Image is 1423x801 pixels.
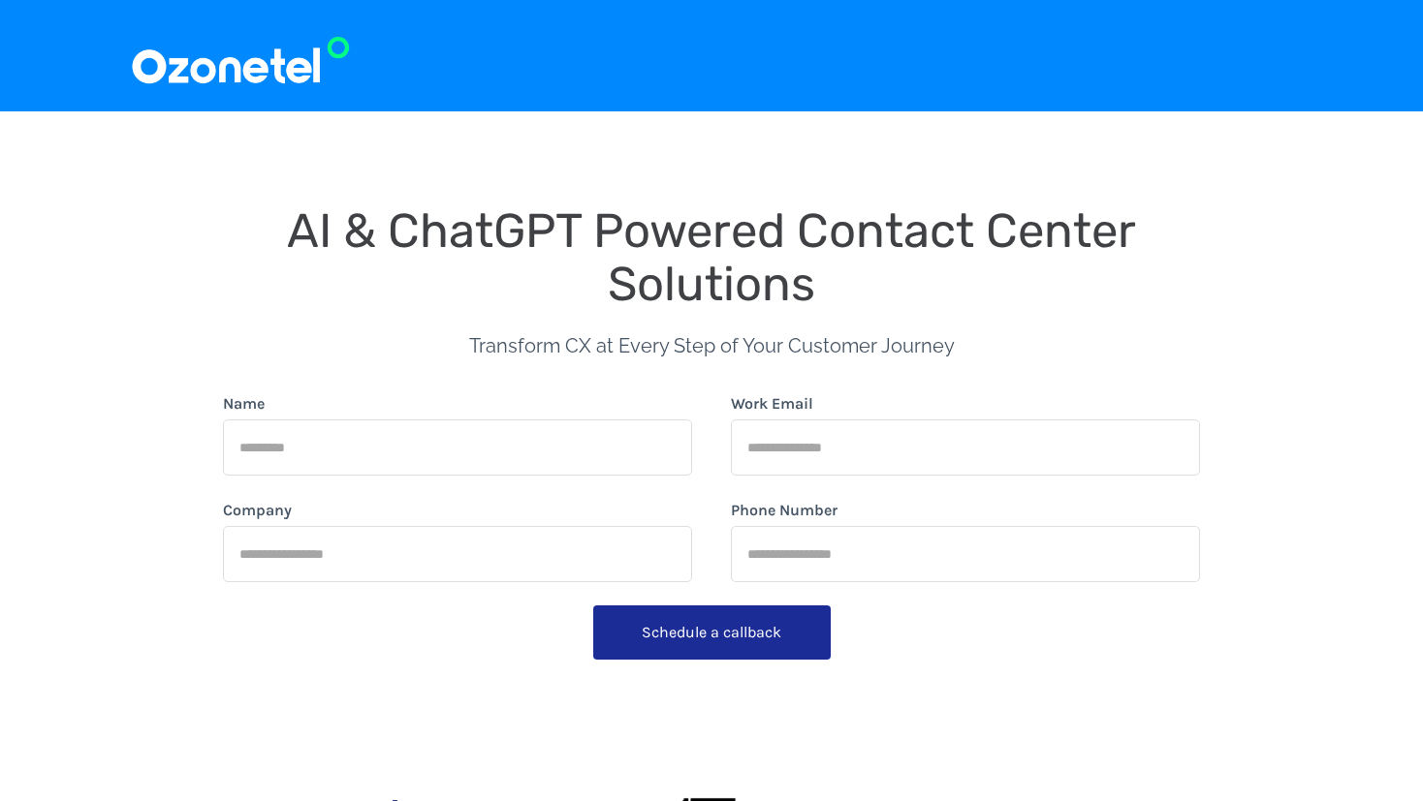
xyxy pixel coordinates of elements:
[731,499,838,522] label: Phone Number
[223,499,292,522] label: Company
[593,605,831,660] button: Schedule a callback
[287,202,1148,312] span: AI & ChatGPT Powered Contact Center Solutions
[223,392,265,416] label: Name
[469,334,955,357] span: Transform CX at Every Step of Your Customer Journey
[223,392,1200,667] form: form
[731,392,813,416] label: Work Email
